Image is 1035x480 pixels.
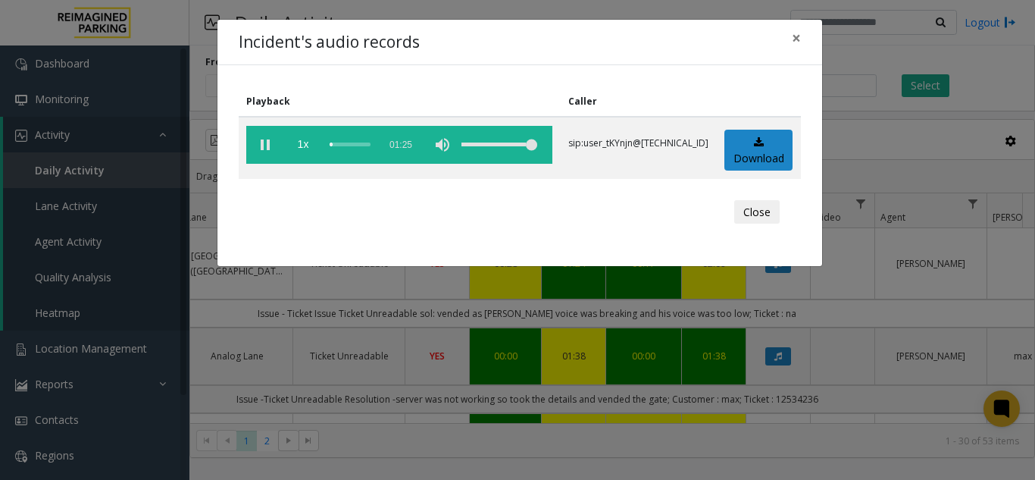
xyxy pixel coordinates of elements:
[461,126,537,164] div: volume level
[792,27,801,49] span: ×
[239,30,420,55] h4: Incident's audio records
[724,130,793,171] a: Download
[734,200,780,224] button: Close
[330,126,371,164] div: scrub bar
[239,86,561,117] th: Playback
[561,86,717,117] th: Caller
[568,136,708,150] p: sip:user_tKYnjn@[TECHNICAL_ID]
[284,126,322,164] span: playback speed button
[781,20,811,57] button: Close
